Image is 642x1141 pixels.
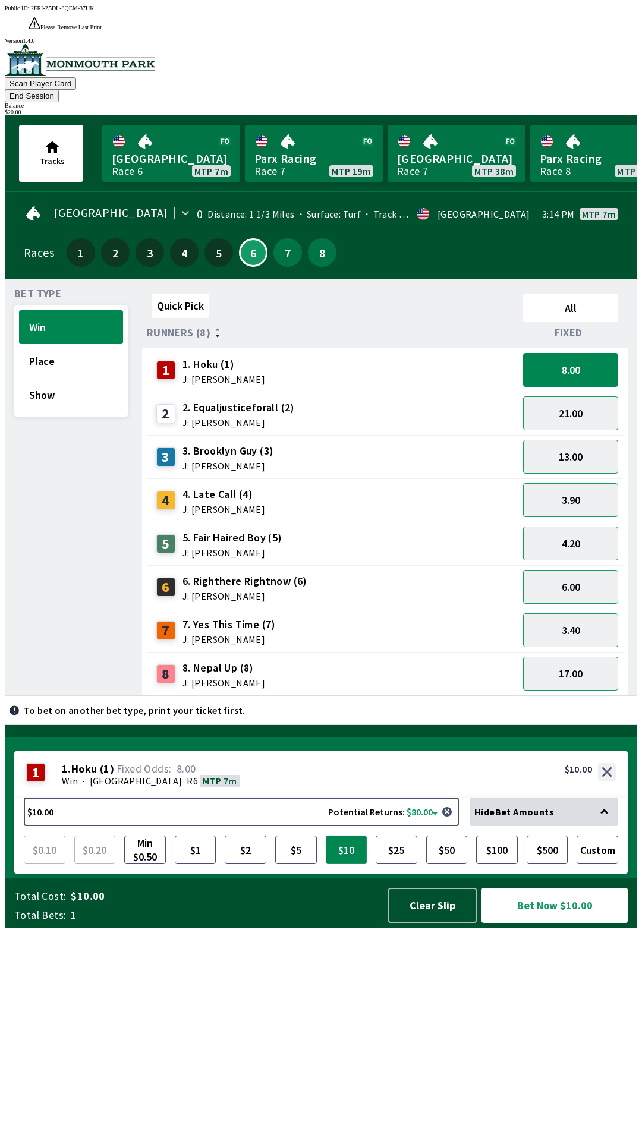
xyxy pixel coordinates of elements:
[311,248,333,257] span: 8
[225,836,266,864] button: $2
[278,839,314,861] span: $5
[492,898,618,913] span: Bet Now $10.00
[5,102,637,109] div: Balance
[523,657,618,691] button: 17.00
[152,294,209,318] button: Quick Pick
[156,404,175,423] div: 2
[19,125,83,182] button: Tracks
[559,406,583,420] span: 21.00
[523,294,618,322] button: All
[182,443,274,459] span: 3. Brooklyn Guy (3)
[379,839,414,861] span: $25
[399,899,466,912] span: Clear Slip
[139,248,161,257] span: 3
[562,580,580,594] span: 6.00
[29,320,113,334] span: Win
[127,839,163,861] span: Min $0.50
[14,289,61,298] span: Bet Type
[562,537,580,550] span: 4.20
[429,839,465,861] span: $50
[147,328,210,338] span: Runners (8)
[31,5,95,11] span: 2FRI-Z5DL-3QEM-37UK
[479,839,515,861] span: $100
[523,613,618,647] button: 3.40
[203,775,237,787] span: MTP 7m
[5,109,637,115] div: $ 20.00
[178,839,213,861] span: $1
[182,573,307,589] span: 6. Righthere Rightnow (6)
[182,617,276,632] span: 7. Yes This Time (7)
[5,44,155,76] img: venue logo
[40,156,65,166] span: Tracks
[481,888,628,923] button: Bet Now $10.00
[177,762,196,776] span: 8.00
[542,209,575,219] span: 3:14 PM
[295,208,361,220] span: Surface: Turf
[147,327,518,339] div: Runners (8)
[527,836,568,864] button: $500
[426,836,468,864] button: $50
[582,209,616,219] span: MTP 7m
[100,763,114,775] span: ( 1 )
[254,151,373,166] span: Parx Racing
[83,775,84,787] span: ·
[62,763,71,775] span: 1 .
[71,763,97,775] span: Hoku
[523,396,618,430] button: 21.00
[182,461,274,471] span: J: [PERSON_NAME]
[26,763,45,782] div: 1
[275,836,317,864] button: $5
[397,166,428,176] div: Race 7
[104,248,127,257] span: 2
[29,388,113,402] span: Show
[182,678,265,688] span: J: [PERSON_NAME]
[156,578,175,597] div: 6
[438,209,530,219] div: [GEOGRAPHIC_DATA]
[523,483,618,517] button: 3.90
[204,238,233,267] button: 5
[559,667,583,680] span: 17.00
[182,374,265,384] span: J: [PERSON_NAME]
[530,839,565,861] span: $500
[19,378,123,412] button: Show
[175,836,216,864] button: $1
[182,530,282,546] span: 5. Fair Haired Boy (5)
[5,90,59,102] button: End Session
[182,548,282,557] span: J: [PERSON_NAME]
[476,836,518,864] button: $100
[54,208,168,218] span: [GEOGRAPHIC_DATA]
[182,660,265,676] span: 8. Nepal Up (8)
[5,77,76,90] button: Scan Player Card
[474,806,554,818] span: Hide Bet Amounts
[70,248,92,257] span: 1
[29,354,113,368] span: Place
[170,238,199,267] button: 4
[243,250,263,256] span: 6
[540,166,571,176] div: Race 8
[565,763,592,775] div: $10.00
[40,24,102,30] span: Please Remove Last Print
[308,238,336,267] button: 8
[182,505,265,514] span: J: [PERSON_NAME]
[14,889,66,903] span: Total Cost:
[156,664,175,683] div: 8
[376,836,417,864] button: $25
[577,836,618,864] button: Custom
[156,361,175,380] div: 1
[228,839,263,861] span: $2
[523,570,618,604] button: 6.00
[273,238,302,267] button: 7
[562,493,580,507] span: 3.90
[332,166,371,176] span: MTP 19m
[187,775,198,787] span: R6
[24,798,459,826] button: $10.00Potential Returns: $80.00
[19,344,123,378] button: Place
[112,151,231,166] span: [GEOGRAPHIC_DATA]
[24,248,54,257] div: Races
[67,238,95,267] button: 1
[276,248,299,257] span: 7
[173,248,196,257] span: 4
[518,327,623,339] div: Fixed
[71,889,377,903] span: $10.00
[523,353,618,387] button: 8.00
